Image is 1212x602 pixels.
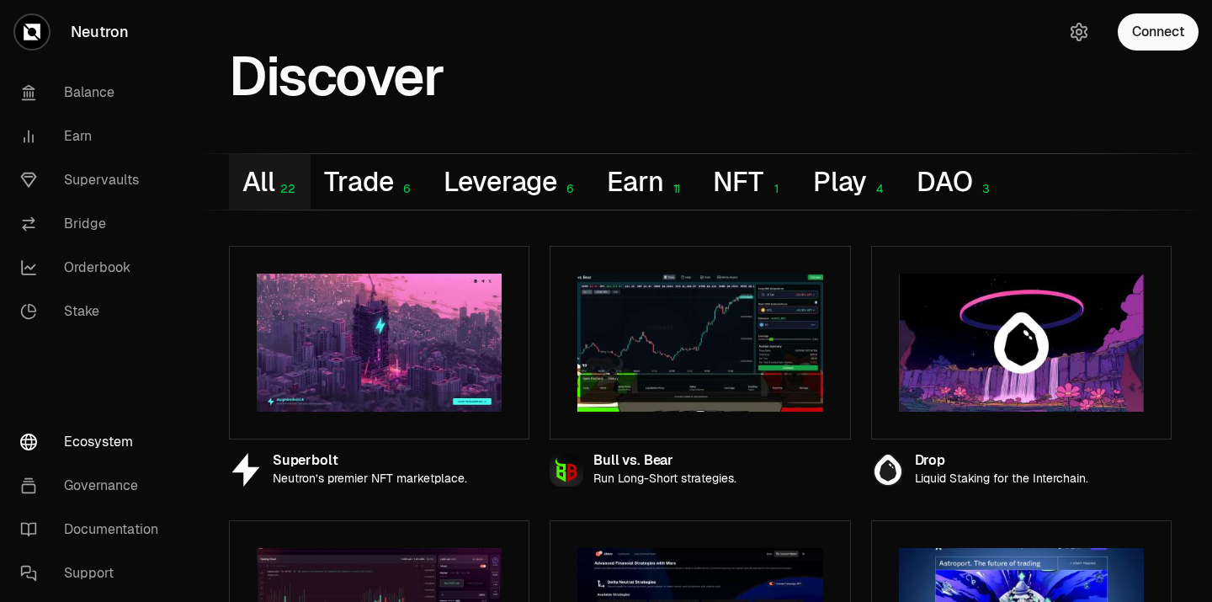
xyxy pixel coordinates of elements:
[257,274,502,412] img: Superbolt preview image
[915,471,1088,486] p: Liquid Staking for the Interchain.
[7,290,182,333] a: Stake
[973,182,996,196] div: 3
[557,182,580,196] div: 6
[273,471,467,486] p: Neutron’s premier NFT marketplace.
[7,551,182,595] a: Support
[7,508,182,551] a: Documentation
[1118,13,1199,51] button: Connect
[7,158,182,202] a: Supervaults
[7,71,182,115] a: Balance
[867,182,890,196] div: 4
[7,246,182,290] a: Orderbook
[903,154,1008,210] button: DAO
[699,154,799,210] button: NFT
[593,454,736,468] div: Bull vs. Bear
[394,182,417,196] div: 6
[7,202,182,246] a: Bridge
[273,454,467,468] div: Superbolt
[915,454,1088,468] div: Drop
[663,182,686,196] div: 11
[577,274,822,412] img: Bull vs. Bear preview image
[899,274,1144,412] img: Drop preview image
[7,464,182,508] a: Governance
[229,54,444,99] h1: Discover
[593,471,736,486] p: Run Long-Short strategies.
[430,154,594,210] button: Leverage
[311,154,429,210] button: Trade
[763,182,786,196] div: 1
[274,182,297,196] div: 22
[7,420,182,464] a: Ecosystem
[800,154,903,210] button: Play
[229,154,311,210] button: All
[593,154,699,210] button: Earn
[7,115,182,158] a: Earn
